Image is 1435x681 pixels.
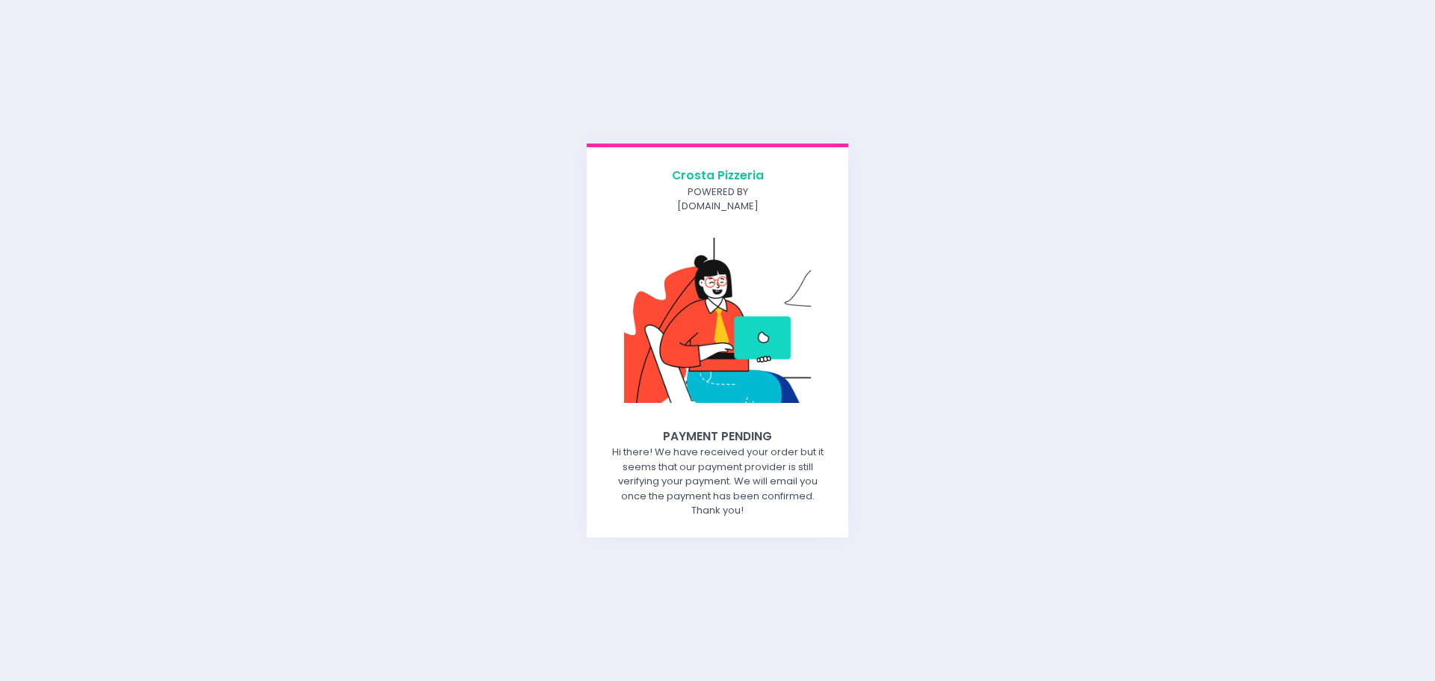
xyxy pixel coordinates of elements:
a: Crosta Pizzeria [657,167,778,184]
div: Payment Pending [608,428,827,445]
div: Hi there! We have received your order but it seems that our payment provider is still verifying y... [608,445,827,518]
div: powered by [DOMAIN_NAME] [657,185,778,214]
img: image [624,238,811,403]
